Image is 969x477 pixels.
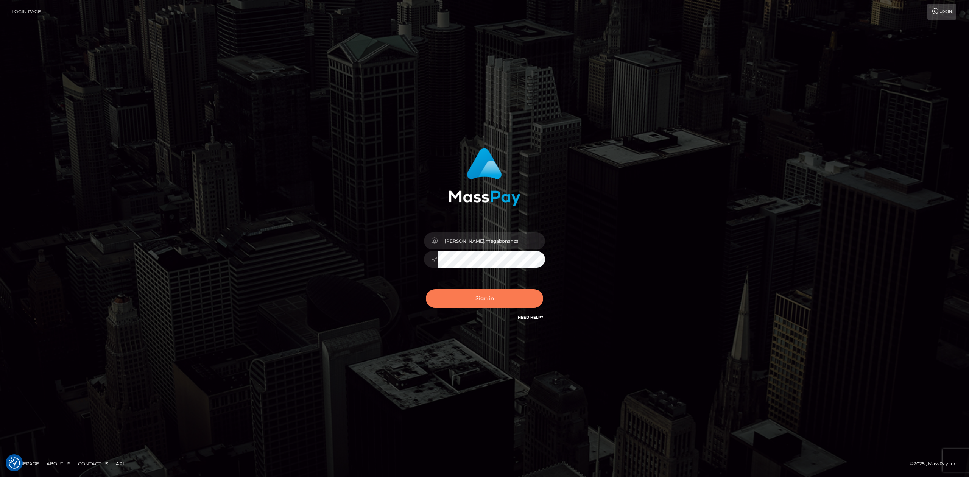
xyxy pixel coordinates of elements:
a: Login Page [12,4,41,20]
input: Username... [438,232,545,249]
a: Login [927,4,956,20]
button: Sign in [426,289,543,308]
a: Homepage [8,458,42,469]
img: Revisit consent button [9,457,20,469]
img: MassPay Login [449,148,520,206]
button: Consent Preferences [9,457,20,469]
a: About Us [44,458,73,469]
div: © 2025 , MassPay Inc. [910,460,963,468]
a: Contact Us [75,458,111,469]
a: API [113,458,127,469]
a: Need Help? [518,315,543,320]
